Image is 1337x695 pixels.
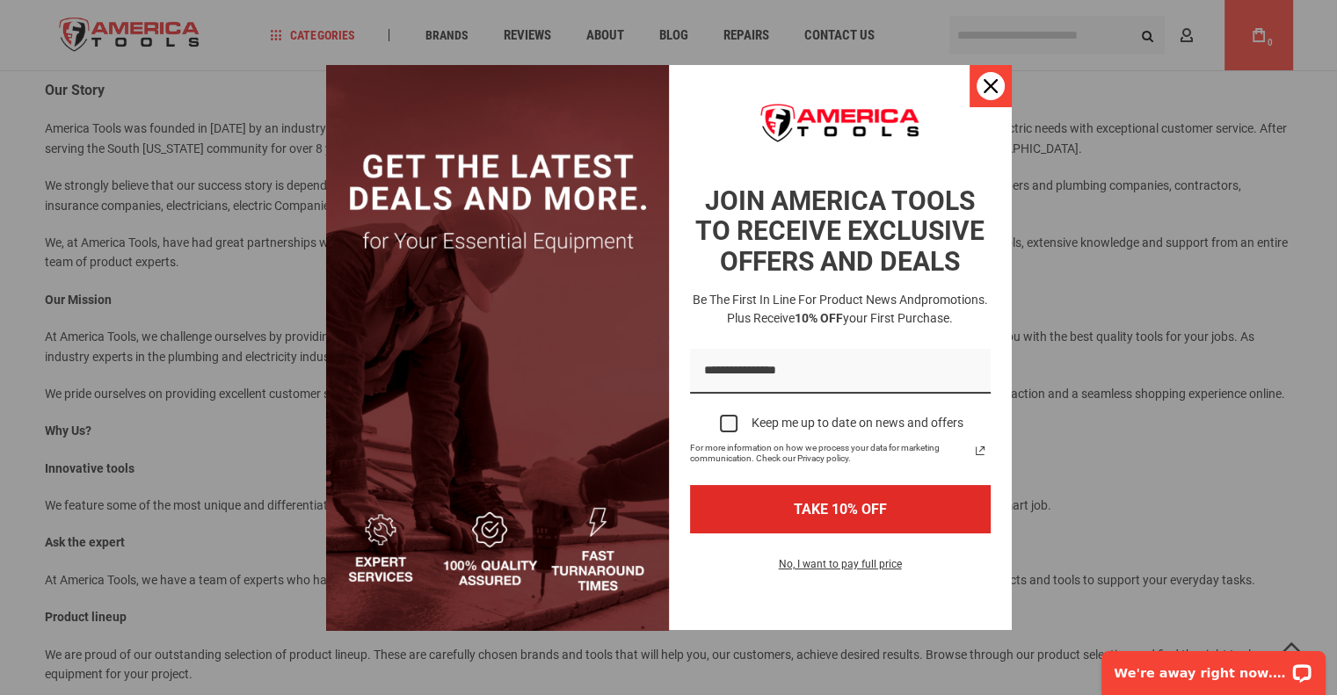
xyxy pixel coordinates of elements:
strong: JOIN AMERICA TOOLS TO RECEIVE EXCLUSIVE OFFERS AND DEALS [695,185,985,277]
div: Keep me up to date on news and offers [752,416,963,431]
a: Read our Privacy Policy [970,440,991,461]
h3: Be the first in line for product news and [687,291,994,328]
svg: close icon [984,79,998,93]
svg: link icon [970,440,991,461]
button: No, I want to pay full price [765,554,916,584]
button: TAKE 10% OFF [690,485,991,533]
iframe: LiveChat chat widget [1090,640,1337,695]
strong: 10% OFF [795,311,843,325]
input: Email field [690,349,991,394]
button: Close [970,65,1012,107]
span: For more information on how we process your data for marketing communication. Check our Privacy p... [690,443,970,464]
